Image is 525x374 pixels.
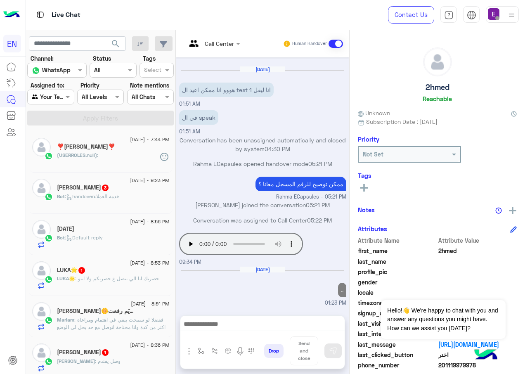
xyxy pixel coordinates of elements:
[198,348,204,354] img: select flow
[358,298,437,307] span: timezone
[45,152,53,160] img: WhatsApp
[358,288,437,297] span: locale
[179,233,303,255] audio: Your browser does not support the audio tag.
[179,216,346,225] p: Conversation was assigned to Call Center
[57,317,166,338] span: ففضلا لو سمحت يبقي في اهتمام ومراعاة اكتر من كدة وانا محتاجة اتوصل مع حد يحل لي الوضع بعد اذنكم
[65,234,103,241] span: : Default reply
[75,275,159,282] span: حضرتك انا الي بتصل ع حضرتكم ولا انتو
[184,346,194,356] img: send attachment
[506,10,517,20] img: profile
[32,220,51,239] img: defaultAdmin.png
[292,40,327,47] small: Human Handover
[31,54,54,63] label: Channel:
[325,299,346,307] span: 01:23 PM
[57,193,65,199] span: Bot
[143,65,161,76] div: Select
[388,6,434,24] a: Contact Us
[222,344,235,358] button: create order
[32,261,51,280] img: defaultAdmin.png
[130,259,169,267] span: [DATE] - 8:53 PM
[35,9,45,20] img: tab
[358,236,437,245] span: Attribute Name
[307,217,332,224] span: 05:22 PM
[438,246,517,255] span: 2hmed
[329,347,337,355] img: send message
[3,35,21,52] div: EN
[130,218,169,225] span: [DATE] - 8:56 PM
[240,66,285,72] h6: [DATE]
[106,36,126,54] button: search
[235,346,245,356] img: send voice note
[65,193,119,199] span: : handoverخدمة العملاء
[471,341,500,370] img: hulul-logo.png
[57,184,109,191] h5: Mahmoud Abdurhman
[32,302,51,321] img: defaultAdmin.png
[97,152,98,158] span: :
[27,111,174,125] button: Apply Filters
[306,201,330,208] span: 05:21 PM
[32,138,51,156] img: defaultAdmin.png
[358,278,437,286] span: gender
[467,10,476,20] img: tab
[57,143,115,150] h5: ❣️ليلى عمرو❣️
[102,349,109,356] span: 1
[358,246,437,255] span: first_name
[130,177,169,184] span: [DATE] - 9:23 PM
[57,267,86,274] h5: LUKA🌟
[358,329,437,338] span: last_interaction
[130,81,169,90] label: Note mentions
[57,308,136,315] h5: Mariam Refaat🌼مريَم رفعت
[179,128,200,135] span: 01:51 AM
[338,283,346,297] p: 16/9/2025, 1:23 PM
[3,6,20,24] img: Logo
[57,152,97,158] span: (USERROLES.null)
[225,348,232,354] img: create order
[358,109,390,117] span: Unknown
[290,336,318,365] button: Send and close
[488,8,499,20] img: userImage
[93,54,111,63] label: Status
[57,225,74,232] h5: Ramadan
[130,341,169,349] span: [DATE] - 8:36 PM
[358,135,379,143] h6: Priority
[423,48,452,76] img: defaultAdmin.png
[438,350,517,359] span: اختر
[438,361,517,369] span: 201119979978
[248,348,255,355] img: make a call
[179,101,200,107] span: 01:51 AM
[32,179,51,197] img: defaultAdmin.png
[102,185,109,191] span: 3
[57,317,74,323] span: Mariam
[438,340,517,349] a: [URL][DOMAIN_NAME]
[179,83,274,97] p: 15/9/2025, 1:51 AM
[423,95,452,102] h6: Reachable
[265,145,290,152] span: 04:30 PM
[45,357,53,366] img: WhatsApp
[208,344,222,358] button: Trigger scenario
[495,207,502,214] img: notes
[57,349,109,356] h5: Abdallah ElNajar
[179,136,346,154] p: Conversation has been unassigned automatically and closed by system
[194,344,208,358] button: select flow
[78,267,85,274] span: 1
[255,177,346,191] p: 15/9/2025, 5:21 PM
[366,117,437,126] span: Subscription Date : [DATE]
[358,319,437,328] span: last_visited_flow
[45,234,53,242] img: WhatsApp
[358,350,437,359] span: last_clicked_button
[130,136,169,143] span: [DATE] - 7:44 PM
[264,344,284,358] button: Drop
[358,267,437,276] span: profile_pic
[211,348,218,354] img: Trigger scenario
[358,257,437,266] span: last_name
[179,110,218,125] p: 15/9/2025, 1:51 AM
[52,9,80,21] p: Live Chat
[426,83,449,92] h5: 2hmed
[444,10,454,20] img: tab
[358,206,375,213] h6: Notes
[179,259,201,265] span: 09:34 PM
[308,160,332,167] span: 05:21 PM
[57,275,75,282] span: LUKA🌟
[440,6,457,24] a: tab
[45,275,53,284] img: WhatsApp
